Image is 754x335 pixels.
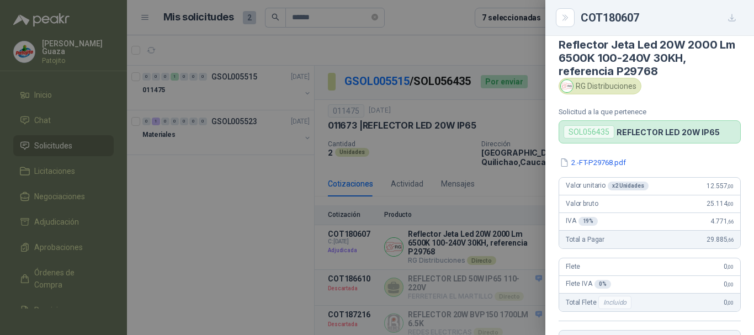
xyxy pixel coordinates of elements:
[566,236,604,243] span: Total a Pagar
[617,127,720,137] p: REFLECTOR LED 20W IP65
[724,299,734,306] span: 0
[727,281,734,288] span: ,00
[559,78,641,94] div: RG Distribuciones
[561,80,573,92] img: Company Logo
[594,280,611,289] div: 0 %
[566,182,649,190] span: Valor unitario
[727,201,734,207] span: ,00
[727,237,734,243] span: ,66
[727,300,734,306] span: ,00
[559,11,572,24] button: Close
[566,296,634,309] span: Total Flete
[566,280,611,289] span: Flete IVA
[578,217,598,226] div: 19 %
[598,296,631,309] div: Incluido
[559,38,741,78] h4: Reflector Jeta Led 20W 2000 Lm 6500K 100-240V 30KH, referencia P29768
[581,9,741,26] div: COT180607
[707,236,734,243] span: 29.885
[727,183,734,189] span: ,00
[724,263,734,270] span: 0
[566,217,598,226] span: IVA
[559,108,741,116] p: Solicitud a la que pertenece
[724,280,734,288] span: 0
[564,125,614,139] div: SOL056435
[559,157,627,168] button: 2.-FT-P29768.pdf
[566,200,598,208] span: Valor bruto
[727,264,734,270] span: ,00
[727,219,734,225] span: ,66
[707,200,734,208] span: 25.114
[608,182,649,190] div: x 2 Unidades
[710,217,734,225] span: 4.771
[707,182,734,190] span: 12.557
[566,263,580,270] span: Flete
